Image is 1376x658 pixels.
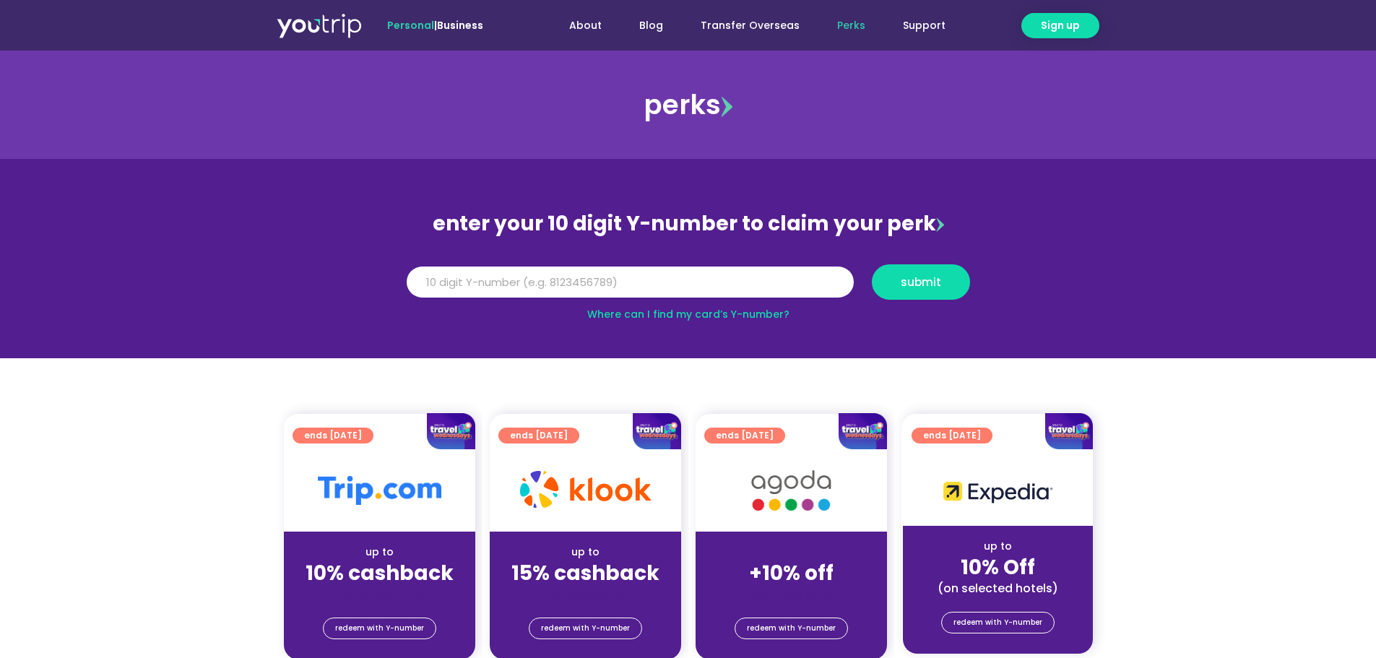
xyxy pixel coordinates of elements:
div: up to [295,545,464,560]
div: up to [501,545,670,560]
span: Personal [387,18,434,33]
strong: 15% cashback [511,559,659,587]
span: redeem with Y-number [953,612,1042,633]
a: redeem with Y-number [735,618,848,639]
strong: 10% cashback [306,559,454,587]
input: 10 digit Y-number (e.g. 8123456789) [407,267,854,298]
a: Support [884,12,964,39]
strong: 10% Off [961,553,1035,581]
button: submit [872,264,970,300]
a: redeem with Y-number [323,618,436,639]
span: up to [778,545,805,559]
span: | [387,18,483,33]
a: Blog [620,12,682,39]
span: redeem with Y-number [541,618,630,638]
div: (for stays only) [501,586,670,602]
nav: Menu [522,12,964,39]
a: Business [437,18,483,33]
a: Transfer Overseas [682,12,818,39]
div: up to [914,539,1081,554]
a: redeem with Y-number [941,612,1055,633]
div: enter your 10 digit Y-number to claim your perk [399,205,977,243]
div: (for stays only) [295,586,464,602]
form: Y Number [407,264,970,311]
a: Perks [818,12,884,39]
span: Sign up [1041,18,1080,33]
a: Where can I find my card’s Y-number? [587,307,789,321]
a: redeem with Y-number [529,618,642,639]
div: (for stays only) [707,586,875,602]
a: About [550,12,620,39]
span: submit [901,277,941,287]
a: Sign up [1021,13,1099,38]
strong: +10% off [749,559,834,587]
div: (on selected hotels) [914,581,1081,596]
span: redeem with Y-number [747,618,836,638]
span: redeem with Y-number [335,618,424,638]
